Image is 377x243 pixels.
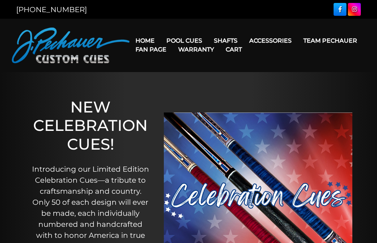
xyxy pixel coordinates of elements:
[16,5,87,14] a: [PHONE_NUMBER]
[130,40,172,59] a: Fan Page
[243,31,297,50] a: Accessories
[220,40,248,59] a: Cart
[130,31,161,50] a: Home
[32,98,149,153] h1: NEW CELEBRATION CUES!
[297,31,363,50] a: Team Pechauer
[172,40,220,59] a: Warranty
[161,31,208,50] a: Pool Cues
[208,31,243,50] a: Shafts
[12,28,130,63] img: Pechauer Custom Cues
